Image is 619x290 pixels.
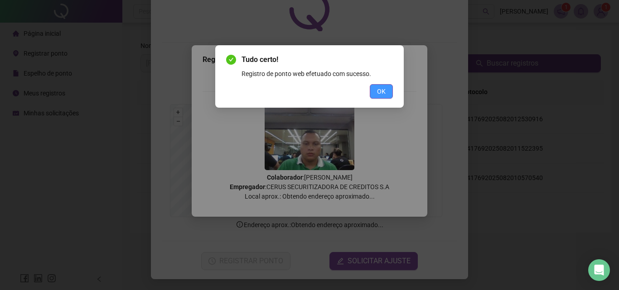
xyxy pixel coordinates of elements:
span: Tudo certo! [242,54,393,65]
button: OK [370,84,393,99]
div: Registro de ponto web efetuado com sucesso. [242,69,393,79]
span: check-circle [226,55,236,65]
div: Open Intercom Messenger [588,259,610,281]
span: OK [377,86,386,96]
